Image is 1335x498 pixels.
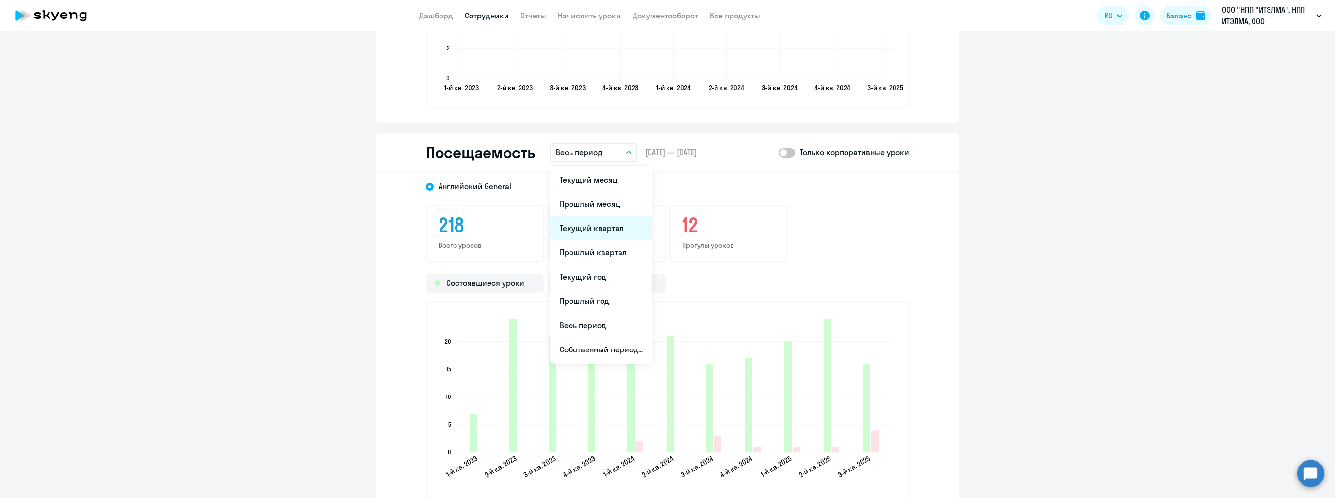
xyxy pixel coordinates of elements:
text: 4-й кв. 2023 [561,454,597,480]
text: 3-й кв. 2025 [867,83,903,92]
text: 3-й кв. 2024 [762,83,798,92]
text: 1-й кв. 2025 [759,454,793,479]
path: 2025-06-07T21:00:00.000Z Прогулы 1 [832,447,839,452]
p: Весь период [556,147,602,158]
a: Начислить уроки [558,11,621,20]
path: 2023-03-27T21:00:00.000Z Состоявшиеся уроки 7 [470,414,477,452]
text: 4-й кв. 2024 [814,83,850,92]
a: Отчеты [521,11,546,20]
button: RU [1097,6,1129,25]
text: 20 [445,338,451,345]
path: 2025-03-01T21:00:00.000Z Прогулы 1 [793,447,800,452]
text: 10 [446,393,451,400]
h3: 12 [682,214,775,237]
p: ООО "НПП "ИТЭЛМА", НПП ИТЭЛМА, ООО [1222,4,1312,27]
text: 1-й кв. 2024 [602,454,636,479]
text: 3-й кв. 2023 [550,83,586,92]
path: 2024-11-18T21:00:00.000Z Прогулы 1 [753,447,761,452]
text: 0 [448,448,451,456]
text: 1-й кв. 2024 [656,83,691,92]
text: 2-й кв. 2024 [709,83,744,92]
text: 1-й кв. 2023 [445,454,479,479]
text: 3-й кв. 2025 [836,454,872,480]
path: 2025-09-20T21:00:00.000Z Прогулы 4 [871,430,879,452]
path: 2025-09-20T21:00:00.000Z Состоявшиеся уроки 16 [863,364,870,452]
h3: 218 [439,214,531,237]
path: 2023-12-30T21:00:00.000Z Состоявшиеся уроки 20 [588,342,595,452]
text: 1-й кв. 2023 [444,83,479,92]
span: RU [1104,10,1113,21]
text: 3-й кв. 2023 [522,454,557,480]
text: 3-й кв. 2024 [679,454,715,480]
path: 2024-11-18T21:00:00.000Z Состоявшиеся уроки 17 [745,358,752,452]
button: Весь период [550,143,637,162]
path: 2025-03-01T21:00:00.000Z Состоявшиеся уроки 20 [784,342,792,452]
button: ООО "НПП "ИТЭЛМА", НПП ИТЭЛМА, ООО [1217,4,1327,27]
p: Прогулы уроков [682,241,775,249]
a: Дашборд [419,11,453,20]
span: Английский General [439,181,511,192]
a: Документооборот [633,11,698,20]
path: 2024-09-16T21:00:00.000Z Состоявшиеся уроки 16 [706,364,713,452]
a: Сотрудники [465,11,509,20]
img: balance [1196,11,1205,20]
path: 2024-03-16T21:00:00.000Z Состоявшиеся уроки 20 [627,342,635,452]
text: 2-й кв. 2024 [640,454,675,479]
div: Состоявшиеся уроки [426,274,544,293]
ul: RU [550,166,652,364]
path: 2024-06-29T21:00:00.000Z Состоявшиеся уроки 21 [667,336,674,452]
path: 2024-09-16T21:00:00.000Z Прогулы 3 [714,436,721,452]
a: Все продукты [710,11,760,20]
text: 5 [448,421,451,428]
path: 2023-06-29T21:00:00.000Z Состоявшиеся уроки 24 [509,319,517,452]
span: [DATE] — [DATE] [645,147,697,158]
text: 4-й кв. 2023 [602,83,638,92]
text: 2-й кв. 2023 [497,83,533,92]
h2: Посещаемость [426,143,535,162]
text: 2 [447,44,450,51]
p: Только корпоративные уроки [800,147,909,158]
text: 0 [446,74,450,82]
path: 2024-03-16T21:00:00.000Z Прогулы 2 [635,441,643,452]
text: 15 [446,365,451,373]
path: 2023-09-25T21:00:00.000Z Состоявшиеся уроки 21 [549,336,556,452]
text: 4-й кв. 2024 [718,454,754,480]
p: Всего уроков [439,241,531,249]
text: 2-й кв. 2025 [798,454,832,479]
div: Прогулы [548,274,666,293]
button: Балансbalance [1160,6,1211,25]
path: 2025-06-07T21:00:00.000Z Состоявшиеся уроки 24 [824,319,831,452]
div: Баланс [1166,10,1192,21]
text: 2-й кв. 2023 [483,454,518,479]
